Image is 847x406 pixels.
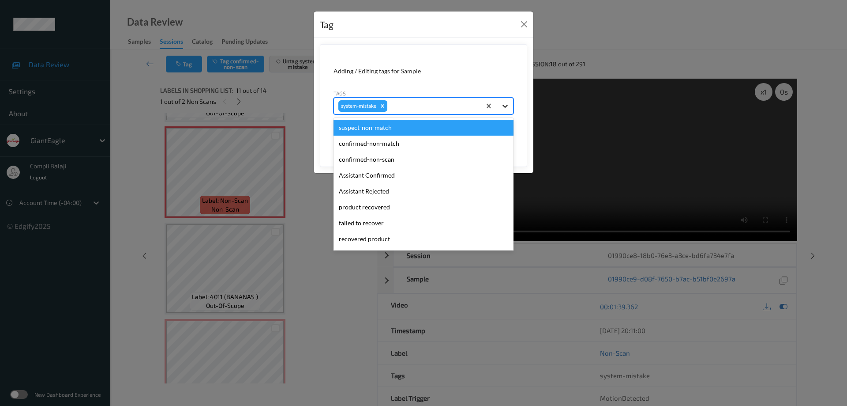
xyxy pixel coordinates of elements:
div: failed to recover [334,215,513,231]
div: Adding / Editing tags for Sample [334,67,513,76]
div: Assistant Rejected [334,183,513,199]
div: confirmed-non-match [334,136,513,152]
div: delayed scan [334,247,513,263]
div: Assistant Confirmed [334,167,513,183]
button: Close [518,18,530,30]
div: suspect-non-match [334,120,513,136]
div: product recovered [334,199,513,215]
div: Tag [320,18,334,32]
div: recovered product [334,231,513,247]
div: Remove system-mistake [378,100,387,112]
div: system-mistake [338,100,378,112]
label: Tags [334,89,346,97]
div: confirmed-non-scan [334,152,513,167]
